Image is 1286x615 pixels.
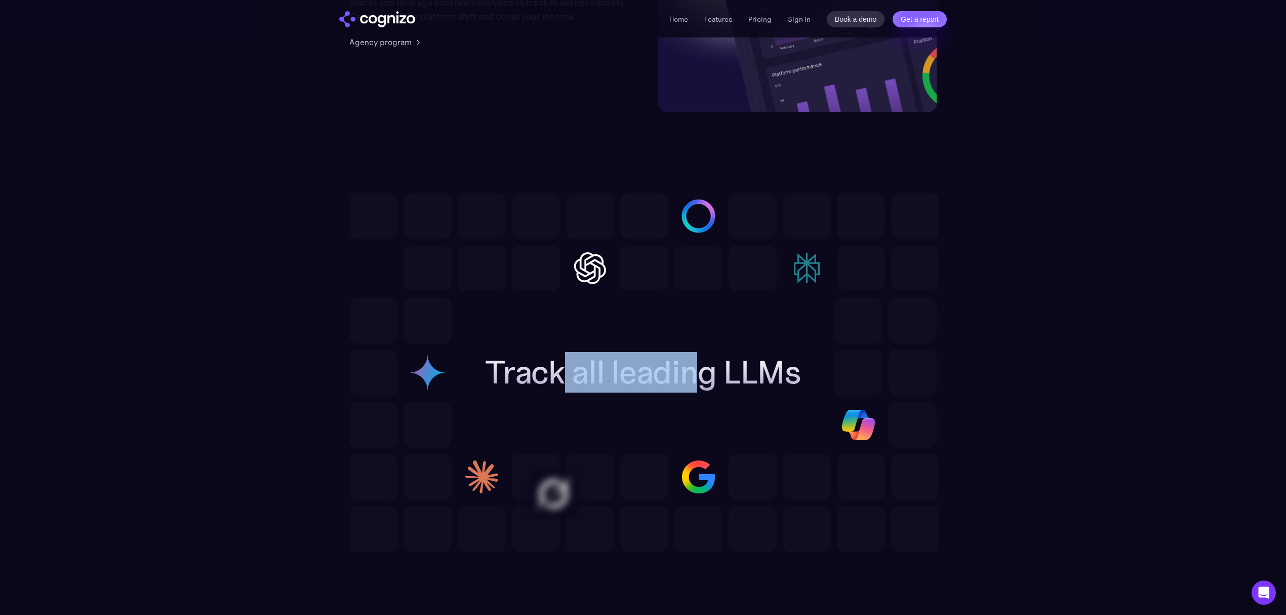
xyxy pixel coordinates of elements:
a: Pricing [748,15,772,24]
a: Get a report [893,11,947,27]
div: Agency program [349,36,412,48]
a: Agency program [349,36,424,48]
a: Home [669,15,688,24]
img: cognizo logo [339,11,415,27]
a: Features [704,15,732,24]
a: Sign in [788,13,811,25]
a: home [339,11,415,27]
a: Book a demo [827,11,885,27]
div: Open Intercom Messenger [1252,581,1276,605]
h2: Track all leading LLMs [485,354,801,391]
